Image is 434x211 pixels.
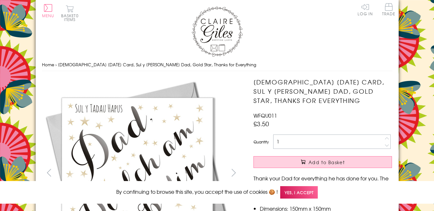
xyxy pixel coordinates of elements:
[42,62,54,68] a: Home
[42,4,54,18] button: Menu
[253,112,277,119] span: WFQU011
[61,5,79,21] button: Basket0 items
[309,159,345,165] span: Add to Basket
[280,186,318,199] span: Yes, I accept
[55,62,57,68] span: ›
[253,119,269,128] span: £3.50
[253,77,392,105] h1: [DEMOGRAPHIC_DATA] [DATE] Card, Sul y [PERSON_NAME] Dad, Gold Star, Thanks for Everything
[42,165,56,180] button: prev
[42,58,392,71] nav: breadcrumbs
[226,165,241,180] button: next
[64,13,79,22] span: 0 items
[192,6,243,57] img: Claire Giles Greetings Cards
[58,62,256,68] span: [DEMOGRAPHIC_DATA] [DATE] Card, Sul y [PERSON_NAME] Dad, Gold Star, Thanks for Everything
[382,3,395,16] span: Trade
[253,156,392,168] button: Add to Basket
[382,3,395,17] a: Trade
[253,139,269,145] label: Quantity
[42,13,54,18] span: Menu
[253,174,392,197] p: Thank your Dad for everything he has done for you. The caption is printed in a sea of pale golden...
[358,3,373,16] a: Log In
